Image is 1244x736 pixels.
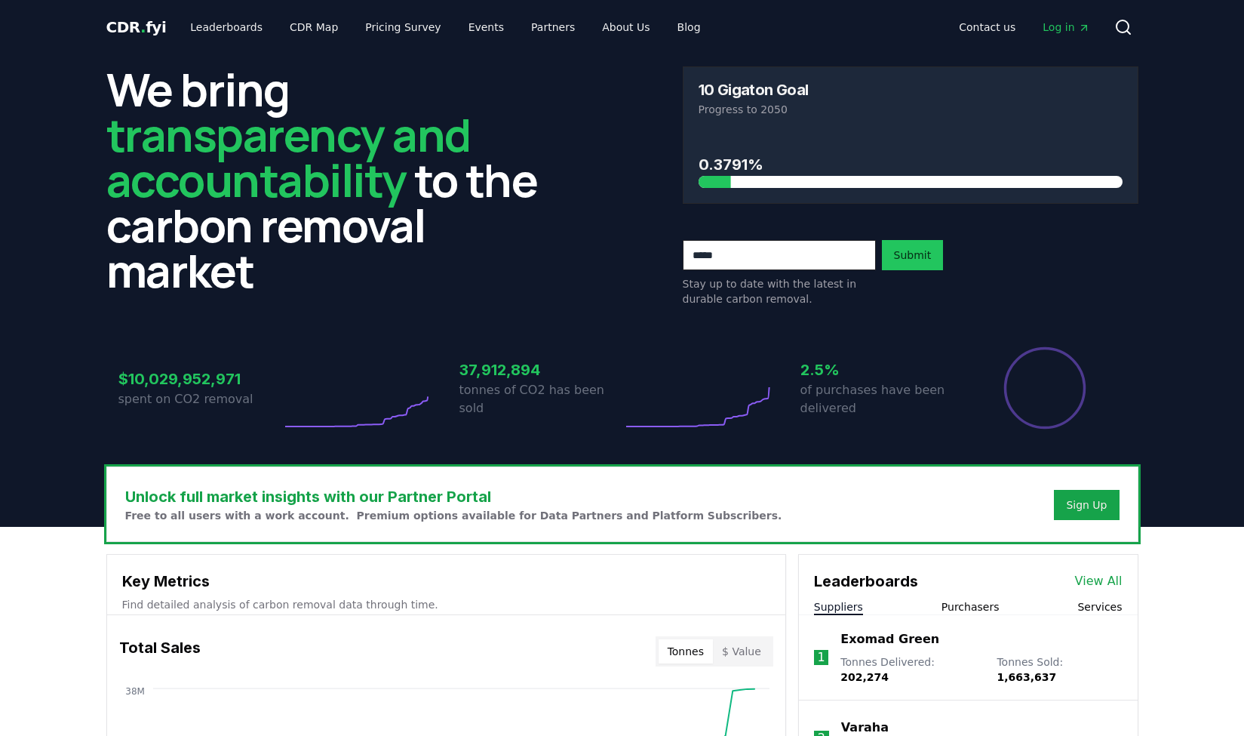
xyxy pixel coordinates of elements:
span: 202,274 [840,671,889,683]
span: 1,663,637 [997,671,1056,683]
h3: $10,029,952,971 [118,368,281,390]
nav: Main [178,14,712,41]
p: Tonnes Sold : [997,654,1122,685]
button: Suppliers [814,599,863,614]
p: tonnes of CO2 has been sold [459,381,622,417]
span: Log in [1043,20,1089,35]
div: Percentage of sales delivered [1003,346,1087,430]
p: Stay up to date with the latest in durable carbon removal. [683,276,876,306]
span: transparency and accountability [106,103,471,211]
p: 1 [817,648,825,667]
a: About Us [590,14,662,41]
p: Progress to 2050 [699,102,1123,117]
p: spent on CO2 removal [118,390,281,408]
h3: Leaderboards [814,570,918,593]
p: Find detailed analysis of carbon removal data through time. [122,597,770,612]
a: Contact us [947,14,1027,41]
h3: 37,912,894 [459,359,622,381]
a: Log in [1031,14,1101,41]
span: . [140,18,146,36]
button: Submit [882,240,944,270]
a: Blog [665,14,713,41]
h3: 10 Gigaton Goal [699,82,809,97]
span: CDR fyi [106,18,167,36]
p: Tonnes Delivered : [840,654,981,685]
a: CDR.fyi [106,17,167,38]
a: Partners [519,14,587,41]
tspan: 38M [125,686,145,697]
a: Sign Up [1066,497,1107,513]
button: Tonnes [659,639,713,664]
button: Services [1077,599,1122,614]
nav: Main [947,14,1101,41]
a: Pricing Survey [353,14,453,41]
button: Purchasers [941,599,1000,614]
h3: Key Metrics [122,570,770,593]
a: CDR Map [278,14,350,41]
a: Leaderboards [178,14,275,41]
p: Free to all users with a work account. Premium options available for Data Partners and Platform S... [125,508,782,523]
button: Sign Up [1054,490,1119,520]
button: $ Value [713,639,770,664]
h3: 2.5% [800,359,963,381]
p: of purchases have been delivered [800,381,963,417]
a: Events [456,14,516,41]
h2: We bring to the carbon removal market [106,66,562,293]
h3: Total Sales [119,636,201,667]
h3: 0.3791% [699,153,1123,176]
a: View All [1075,572,1123,590]
a: Exomad Green [840,630,939,648]
h3: Unlock full market insights with our Partner Portal [125,485,782,508]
